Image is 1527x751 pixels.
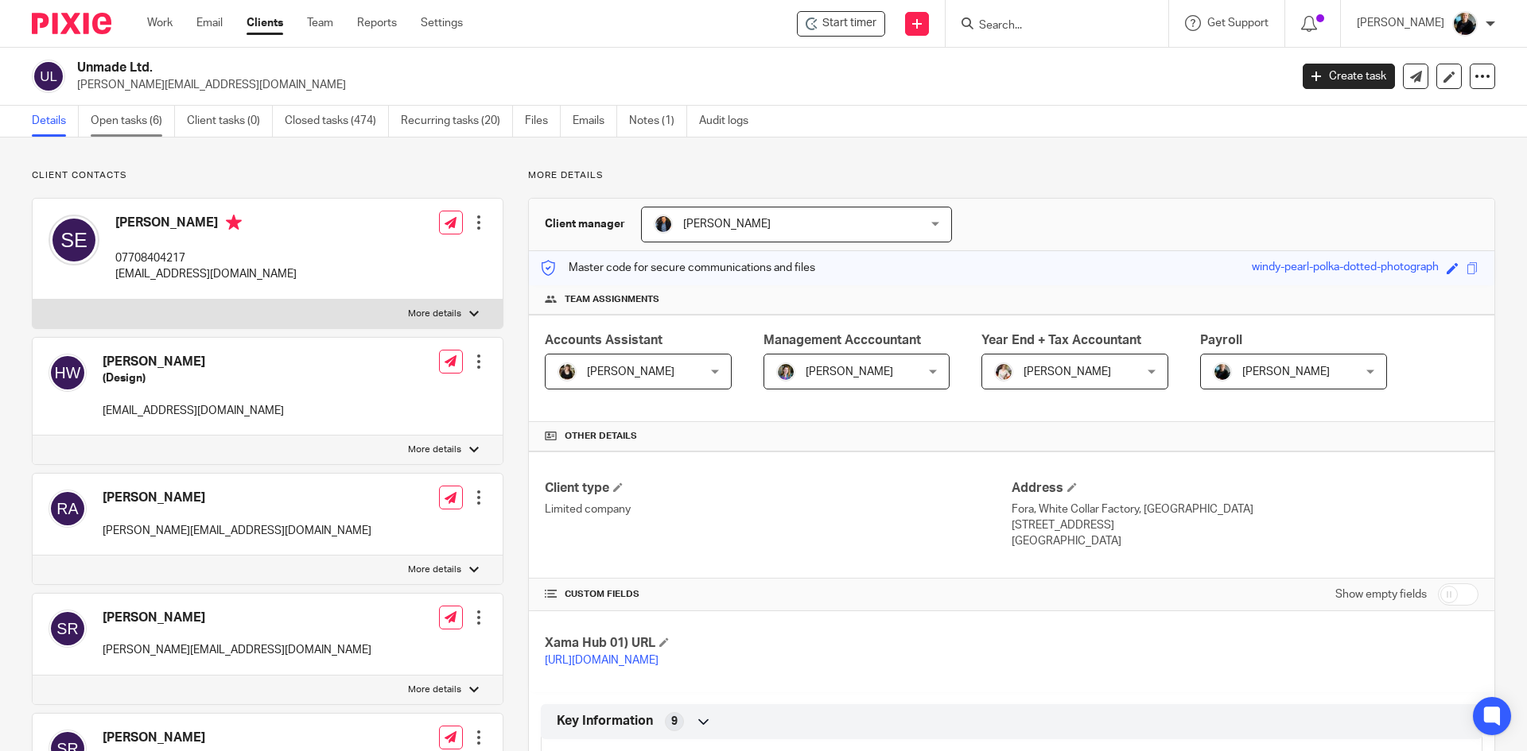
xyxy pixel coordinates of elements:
a: Emails [573,106,617,137]
span: [PERSON_NAME] [1024,366,1111,377]
div: windy-pearl-polka-dotted-photograph [1252,259,1439,277]
span: Team assignments [565,293,659,306]
p: More details [408,308,461,320]
span: Accounts Assistant [545,334,662,346]
h2: Unmade Ltd. [77,60,1039,76]
a: Reports [357,15,397,31]
img: svg%3E [32,60,65,93]
img: Helen%20Campbell.jpeg [558,362,577,381]
a: Clients [247,15,283,31]
h4: CUSTOM FIELDS [545,588,1012,601]
h4: Xama Hub 01) URL [545,635,1012,652]
span: Other details [565,430,637,443]
a: Details [32,106,79,137]
p: Client contacts [32,169,503,182]
span: Management Acccountant [763,334,921,346]
p: Master code for secure communications and files [541,260,815,276]
img: Kayleigh%20Henson.jpeg [994,362,1013,381]
h5: (Design) [103,370,284,386]
h4: [PERSON_NAME] [103,490,371,506]
a: Team [307,15,333,31]
span: Get Support [1207,17,1269,29]
a: Create task [1303,64,1395,89]
h3: Client manager [545,216,625,232]
span: 9 [671,714,678,730]
p: [STREET_ADDRESS] [1012,517,1478,533]
input: Search [977,19,1121,33]
p: Fora, White Collar Factory, [GEOGRAPHIC_DATA] [1012,501,1478,517]
h4: Address [1012,480,1478,497]
img: svg%3E [49,610,87,648]
span: Year End + Tax Accountant [981,334,1141,346]
span: [PERSON_NAME] [806,366,893,377]
p: [EMAIL_ADDRESS][DOMAIN_NAME] [103,403,284,419]
a: Email [196,15,223,31]
img: svg%3E [49,215,99,265]
img: nicky-partington.jpg [1213,362,1232,381]
p: [PERSON_NAME][EMAIL_ADDRESS][DOMAIN_NAME] [77,77,1279,93]
p: [PERSON_NAME][EMAIL_ADDRESS][DOMAIN_NAME] [103,523,371,539]
p: More details [408,443,461,456]
i: Primary [226,215,242,230]
p: [GEOGRAPHIC_DATA] [1012,533,1478,549]
img: nicky-partington.jpg [1452,11,1478,37]
p: More details [408,563,461,576]
img: Pixie [32,13,111,34]
p: 07708404217 [115,250,297,266]
a: Audit logs [699,106,760,137]
a: [URL][DOMAIN_NAME] [545,655,659,666]
h4: [PERSON_NAME] [103,354,284,370]
span: Key Information [557,713,653,730]
span: [PERSON_NAME] [587,366,674,377]
img: 1530183611242%20(1).jpg [776,362,795,381]
p: [PERSON_NAME] [1357,15,1444,31]
a: Client tasks (0) [187,106,273,137]
p: [EMAIL_ADDRESS][DOMAIN_NAME] [115,266,297,282]
a: Notes (1) [629,106,687,137]
span: [PERSON_NAME] [683,219,771,230]
p: More details [408,683,461,696]
h4: [PERSON_NAME] [115,215,297,234]
a: Recurring tasks (20) [401,106,513,137]
p: Limited company [545,501,1012,517]
a: Closed tasks (474) [285,106,389,137]
img: svg%3E [49,490,87,528]
h4: Client type [545,480,1012,497]
p: [PERSON_NAME][EMAIL_ADDRESS][DOMAIN_NAME] [103,642,371,658]
a: Files [525,106,561,137]
span: Payroll [1200,334,1242,346]
span: Start timer [822,15,876,32]
p: More details [528,169,1495,182]
h4: [PERSON_NAME] [103,610,371,626]
img: svg%3E [49,354,87,392]
img: martin-hickman.jpg [654,215,673,234]
a: Settings [421,15,463,31]
a: Work [147,15,173,31]
span: [PERSON_NAME] [1242,366,1330,377]
a: Open tasks (6) [91,106,175,137]
div: Unmade Ltd. [797,11,885,37]
label: Show empty fields [1335,586,1427,602]
h4: [PERSON_NAME] [103,730,371,746]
